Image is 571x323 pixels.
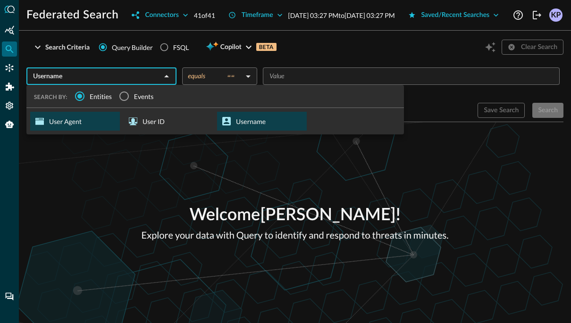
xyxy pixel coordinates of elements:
[126,8,193,23] button: Connectors
[145,9,178,21] div: Connectors
[2,117,17,132] div: Query Agent
[227,72,235,80] span: ==
[2,41,17,57] div: Federated Search
[45,41,90,53] div: Search Criteria
[529,8,545,23] button: Logout
[188,72,205,80] span: equals
[242,9,273,21] div: Timeframe
[124,112,213,131] div: User ID
[421,9,490,21] div: Saved/Recent Searches
[2,60,17,75] div: Connectors
[142,203,449,228] p: Welcome [PERSON_NAME] !
[403,8,505,23] button: Saved/Recent Searches
[30,112,120,131] div: User Agent
[200,40,282,55] button: CopilotBETA
[2,79,17,94] div: Addons
[2,289,17,304] div: Chat
[188,72,242,80] div: equals
[223,8,288,23] button: Timeframe
[194,10,215,20] p: 41 of 41
[26,8,118,23] h1: Federated Search
[288,10,395,20] p: [DATE] 03:27 PM to [DATE] 03:27 PM
[112,42,153,52] span: Query Builder
[90,91,112,101] span: Entities
[160,70,173,83] button: Close
[173,42,189,52] div: FSQL
[142,228,449,242] p: Explore your data with Query to identify and respond to threats in minutes.
[2,23,17,38] div: Summary Insights
[256,43,277,51] p: BETA
[266,70,555,82] input: Value
[511,8,526,23] button: Help
[34,93,67,100] span: SEARCH BY:
[549,8,563,22] div: KP
[134,91,154,101] span: Events
[26,40,95,55] button: Search Criteria
[220,41,242,53] span: Copilot
[2,98,17,113] div: Settings
[29,70,158,82] input: Select an Entity
[217,112,307,131] div: Username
